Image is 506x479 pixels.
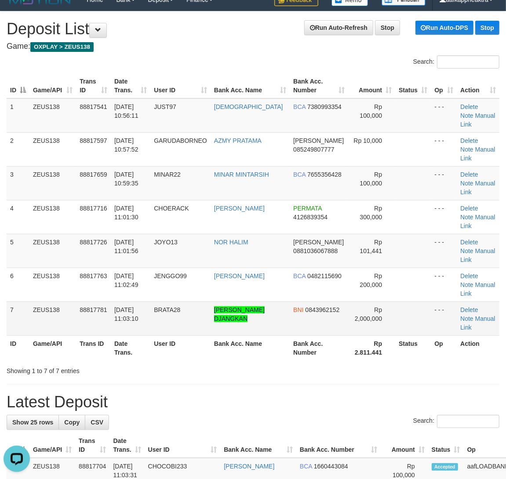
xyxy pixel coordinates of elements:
[109,433,144,458] th: Date Trans.: activate to sort column ascending
[460,272,478,279] a: Delete
[80,103,107,110] span: 88817541
[7,20,499,38] h1: Deposit List
[211,73,290,98] th: Bank Acc. Name: activate to sort column ascending
[460,281,495,297] a: Manual Link
[348,335,395,360] th: Rp 2.811.441
[293,103,306,110] span: BCA
[375,20,400,35] a: Stop
[381,433,428,458] th: Amount: activate to sort column ascending
[7,363,204,375] div: Showing 1 to 7 of 7 entries
[428,433,464,458] th: Status: activate to sort column ascending
[154,103,176,110] span: JUST97
[111,73,150,98] th: Date Trans.: activate to sort column ascending
[154,171,181,178] span: MINAR22
[306,306,340,313] span: Copy 0843962152 to clipboard
[460,214,473,221] a: Note
[475,21,499,35] a: Stop
[150,335,211,360] th: User ID
[431,268,457,301] td: - - -
[293,306,303,313] span: BNI
[460,205,478,212] a: Delete
[460,171,478,178] a: Delete
[431,200,457,234] td: - - -
[431,73,457,98] th: Op: activate to sort column ascending
[360,239,382,254] span: Rp 101,441
[431,132,457,166] td: - - -
[293,171,306,178] span: BCA
[293,272,306,279] span: BCA
[431,98,457,133] td: - - -
[437,55,499,69] input: Search:
[214,137,262,144] a: AZMY PRATAMA
[30,42,94,52] span: OXPLAY > ZEUS138
[355,306,382,322] span: Rp 2,000,000
[457,335,499,360] th: Action
[460,146,495,162] a: Manual Link
[304,20,373,35] a: Run Auto-Refresh
[460,214,495,229] a: Manual Link
[460,315,495,331] a: Manual Link
[7,98,29,133] td: 1
[460,112,495,128] a: Manual Link
[296,433,381,458] th: Bank Acc. Number: activate to sort column ascending
[85,415,109,430] a: CSV
[293,247,338,254] span: Copy 0881036067888 to clipboard
[114,103,138,119] span: [DATE] 10:56:11
[75,433,109,458] th: Trans ID: activate to sort column ascending
[460,103,478,110] a: Delete
[360,171,382,187] span: Rp 100,000
[360,272,382,288] span: Rp 200,000
[431,335,457,360] th: Op
[460,247,495,263] a: Manual Link
[145,433,221,458] th: User ID: activate to sort column ascending
[150,73,211,98] th: User ID: activate to sort column ascending
[460,112,473,119] a: Note
[293,146,334,153] span: Copy 085249807777 to clipboard
[293,214,328,221] span: Copy 4126839354 to clipboard
[360,103,382,119] span: Rp 100,000
[415,21,473,35] a: Run Auto-DPS
[154,272,187,279] span: JENGGO99
[437,415,499,428] input: Search:
[314,463,348,470] span: Copy 1660443084 to clipboard
[7,234,29,268] td: 5
[29,166,76,200] td: ZEUS138
[114,137,138,153] span: [DATE] 10:57:52
[76,335,111,360] th: Trans ID
[224,463,274,470] a: [PERSON_NAME]
[214,272,265,279] a: [PERSON_NAME]
[29,335,76,360] th: Game/API
[7,415,59,430] a: Show 25 rows
[80,306,107,313] span: 88817781
[460,239,478,246] a: Delete
[58,415,85,430] a: Copy
[395,335,431,360] th: Status
[12,419,53,426] span: Show 25 rows
[431,234,457,268] td: - - -
[307,171,342,178] span: Copy 7655356428 to clipboard
[360,205,382,221] span: Rp 300,000
[7,166,29,200] td: 3
[29,301,76,335] td: ZEUS138
[29,200,76,234] td: ZEUS138
[7,132,29,166] td: 2
[293,205,322,212] span: PERMATA
[64,419,80,426] span: Copy
[7,301,29,335] td: 7
[460,146,473,153] a: Note
[154,239,178,246] span: JOYO13
[460,180,473,187] a: Note
[293,239,344,246] span: [PERSON_NAME]
[307,272,342,279] span: Copy 0482115690 to clipboard
[460,315,473,322] a: Note
[7,393,499,411] h1: Latest Deposit
[354,137,382,144] span: Rp 10,000
[76,73,111,98] th: Trans ID: activate to sort column ascending
[460,180,495,196] a: Manual Link
[293,137,344,144] span: [PERSON_NAME]
[4,4,30,30] button: Open LiveChat chat widget
[290,73,348,98] th: Bank Acc. Number: activate to sort column ascending
[460,247,473,254] a: Note
[114,306,138,322] span: [DATE] 11:03:10
[413,55,499,69] label: Search:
